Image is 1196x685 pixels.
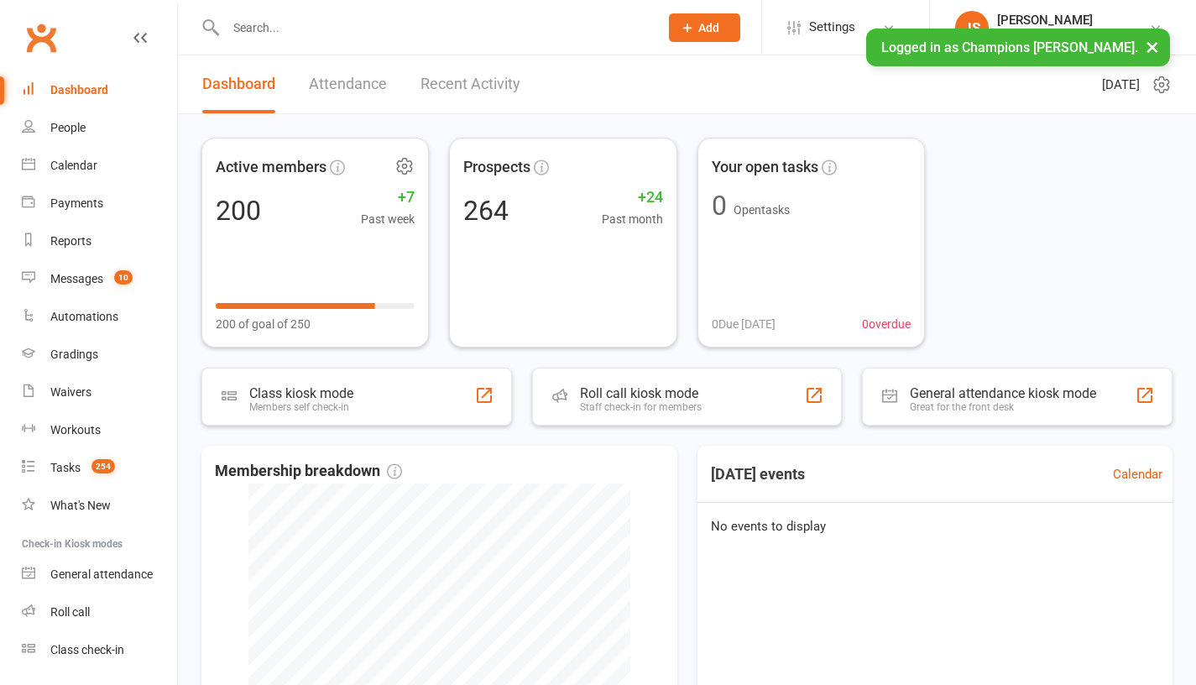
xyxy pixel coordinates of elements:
div: What's New [50,499,111,512]
a: Class kiosk mode [22,631,177,669]
div: General attendance kiosk mode [910,385,1096,401]
div: Workouts [50,423,101,437]
span: [DATE] [1102,75,1140,95]
div: Reports [50,234,91,248]
div: General attendance [50,567,153,581]
div: People [50,121,86,134]
div: Waivers [50,385,91,399]
input: Search... [221,16,647,39]
div: Members self check-in [249,401,353,413]
span: 0 overdue [862,315,911,333]
div: Dashboard [50,83,108,97]
a: Payments [22,185,177,222]
button: Add [669,13,740,42]
a: Dashboard [202,55,275,113]
div: Automations [50,310,118,323]
div: Calendar [50,159,97,172]
div: 200 [216,197,261,224]
span: +7 [361,186,415,210]
a: Messages 10 [22,260,177,298]
div: Tasks [50,461,81,474]
div: Class check-in [50,643,124,656]
span: Open tasks [734,203,790,217]
span: Logged in as Champions [PERSON_NAME]. [881,39,1138,55]
a: Clubworx [20,17,62,59]
a: People [22,109,177,147]
div: Staff check-in for members [580,401,702,413]
div: Roll call kiosk mode [580,385,702,401]
a: Reports [22,222,177,260]
span: +24 [602,186,663,210]
a: Workouts [22,411,177,449]
span: Past month [602,210,663,228]
a: Waivers [22,374,177,411]
a: General attendance kiosk mode [22,556,177,593]
a: Recent Activity [420,55,520,113]
div: Champions [PERSON_NAME] [997,28,1149,43]
span: Membership breakdown [215,459,402,484]
div: JS [955,11,989,44]
a: Calendar [22,147,177,185]
a: Gradings [22,336,177,374]
h3: [DATE] events [697,459,818,489]
div: 0 [712,192,727,219]
div: Gradings [50,348,98,361]
span: Settings [809,8,855,46]
div: Payments [50,196,103,210]
span: Prospects [463,155,530,180]
div: [PERSON_NAME] [997,13,1149,28]
span: Active members [216,155,326,180]
a: Dashboard [22,71,177,109]
div: 264 [463,197,509,224]
a: Calendar [1113,464,1162,484]
div: Class kiosk mode [249,385,353,401]
span: 10 [114,270,133,285]
span: Your open tasks [712,155,818,180]
button: × [1137,29,1167,65]
div: Messages [50,272,103,285]
a: Automations [22,298,177,336]
span: Past week [361,210,415,228]
span: 254 [91,459,115,473]
a: Roll call [22,593,177,631]
span: 0 Due [DATE] [712,315,776,333]
div: No events to display [691,503,1180,550]
div: Roll call [50,605,90,619]
a: Attendance [309,55,387,113]
span: Add [698,21,719,34]
a: What's New [22,487,177,525]
a: Tasks 254 [22,449,177,487]
div: Great for the front desk [910,401,1096,413]
span: 200 of goal of 250 [216,315,311,333]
